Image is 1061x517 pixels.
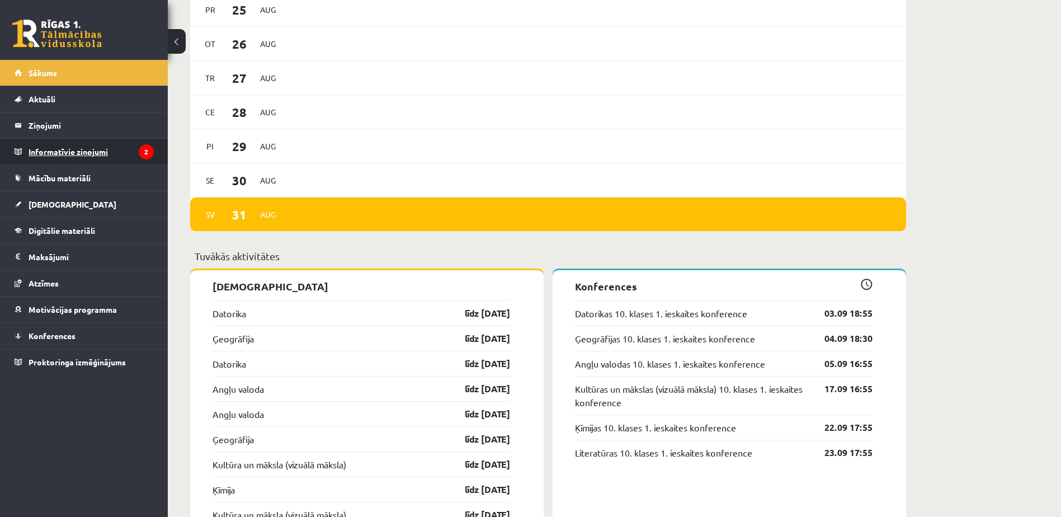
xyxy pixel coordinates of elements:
a: līdz [DATE] [445,307,510,320]
a: līdz [DATE] [445,382,510,396]
a: Ķīmija [213,483,235,496]
a: Atzīmes [15,270,154,296]
span: Ce [199,104,222,121]
a: Ģeogrāfija [213,332,254,345]
a: Ķīmijas 10. klases 1. ieskaites konference [575,421,736,434]
span: Aug [256,69,280,87]
span: Proktoringa izmēģinājums [29,357,126,367]
a: Mācību materiāli [15,165,154,191]
span: Ot [199,35,222,53]
a: Motivācijas programma [15,297,154,322]
span: Aug [256,138,280,155]
a: Sākums [15,60,154,86]
span: 25 [222,1,257,19]
legend: Maksājumi [29,244,154,270]
span: 26 [222,35,257,53]
a: Datorika [213,357,246,370]
span: Aug [256,35,280,53]
a: Informatīvie ziņojumi2 [15,139,154,164]
a: Kultūras un mākslas (vizuālā māksla) 10. klases 1. ieskaites konference [575,382,808,409]
a: Datorikas 10. klases 1. ieskaites konference [575,307,747,320]
span: 30 [222,171,257,190]
a: līdz [DATE] [445,407,510,421]
a: līdz [DATE] [445,458,510,471]
a: Literatūras 10. klases 1. ieskaites konference [575,446,752,459]
p: [DEMOGRAPHIC_DATA] [213,279,510,294]
a: Proktoringa izmēģinājums [15,349,154,375]
span: 31 [222,205,257,224]
a: [DEMOGRAPHIC_DATA] [15,191,154,217]
span: 28 [222,103,257,121]
span: 27 [222,69,257,87]
span: Sv [199,206,222,223]
span: Aug [256,172,280,189]
a: 22.09 17:55 [808,421,873,434]
a: 05.09 16:55 [808,357,873,370]
span: Tr [199,69,222,87]
span: [DEMOGRAPHIC_DATA] [29,199,116,209]
a: 03.09 18:55 [808,307,873,320]
span: Aktuāli [29,94,55,104]
legend: Informatīvie ziņojumi [29,139,154,164]
a: līdz [DATE] [445,433,510,446]
a: Digitālie materiāli [15,218,154,243]
a: Rīgas 1. Tālmācības vidusskola [12,20,102,48]
span: Pr [199,1,222,18]
span: Motivācijas programma [29,304,117,314]
a: Angļu valoda [213,382,264,396]
span: Konferences [29,331,76,341]
span: 29 [222,137,257,156]
span: Aug [256,1,280,18]
a: Maksājumi [15,244,154,270]
a: Datorika [213,307,246,320]
a: 04.09 18:30 [808,332,873,345]
span: Se [199,172,222,189]
a: līdz [DATE] [445,357,510,370]
a: Konferences [15,323,154,349]
span: Mācību materiāli [29,173,91,183]
span: Aug [256,104,280,121]
a: Angļu valoda [213,407,264,421]
p: Konferences [575,279,873,294]
span: Aug [256,206,280,223]
span: Digitālie materiāli [29,225,95,236]
a: Ģeogrāfija [213,433,254,446]
legend: Ziņojumi [29,112,154,138]
a: Angļu valodas 10. klases 1. ieskaites konference [575,357,765,370]
a: 17.09 16:55 [808,382,873,396]
span: Sākums [29,68,57,78]
a: līdz [DATE] [445,332,510,345]
a: līdz [DATE] [445,483,510,496]
span: Pi [199,138,222,155]
span: Atzīmes [29,278,59,288]
a: 23.09 17:55 [808,446,873,459]
a: Ziņojumi [15,112,154,138]
a: Kultūra un māksla (vizuālā māksla) [213,458,346,471]
i: 2 [139,144,154,159]
a: Ģeogrāfijas 10. klases 1. ieskaites konference [575,332,755,345]
a: Aktuāli [15,86,154,112]
p: Tuvākās aktivitātes [195,248,902,264]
